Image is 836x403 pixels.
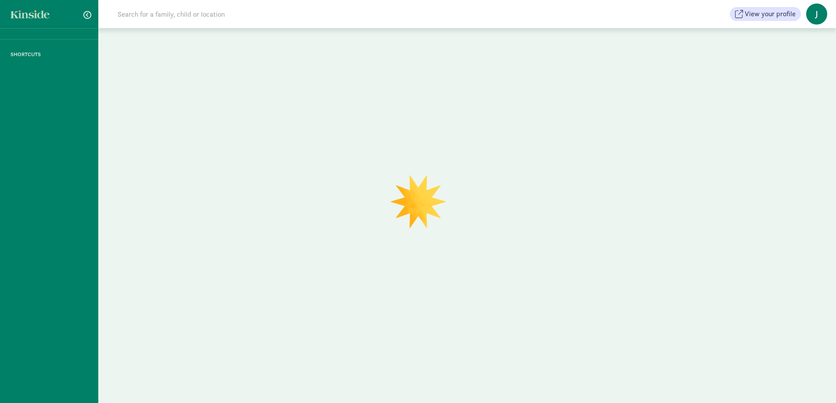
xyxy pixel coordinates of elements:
input: Search for a family, child or location [112,5,359,23]
span: View your profile [745,9,796,19]
span: J [806,4,827,25]
iframe: Chat Widget [792,361,836,403]
button: View your profile [730,7,801,21]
